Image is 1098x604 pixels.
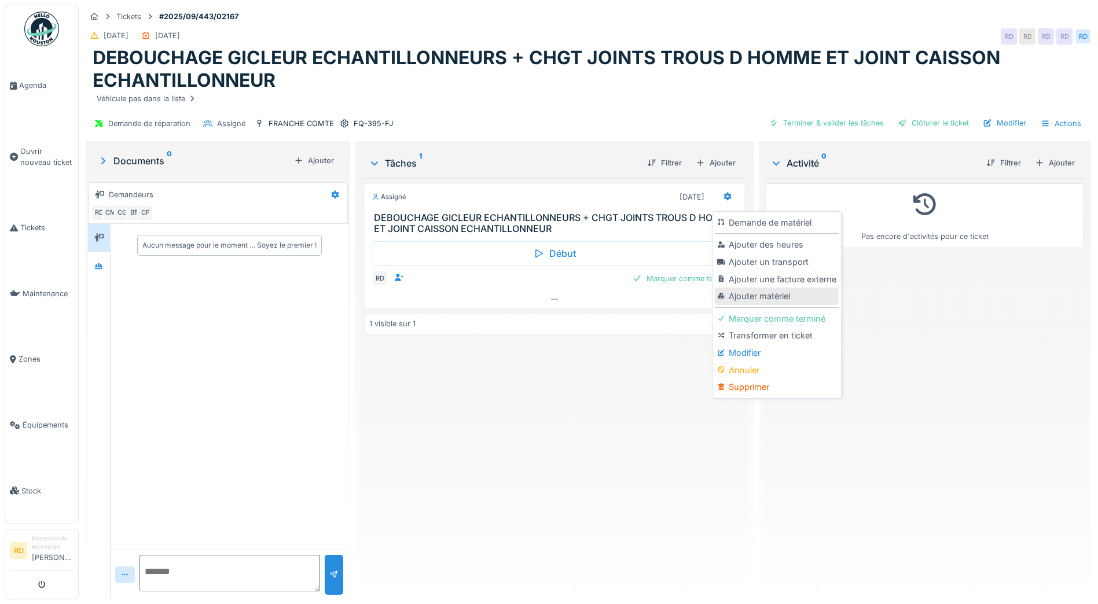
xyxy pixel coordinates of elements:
div: RD [1038,28,1054,45]
div: Ajouter une facture externe [715,271,838,288]
div: Marquer comme terminé [628,271,737,286]
div: RD [372,270,388,286]
div: CF [137,205,153,221]
div: Annuler [715,362,838,379]
div: Documents [97,154,289,168]
div: Actions [1035,115,1086,132]
h1: DEBOUCHAGE GICLEUR ECHANTILLONNEURS + CHGT JOINTS TROUS D HOMME ET JOINT CAISSON ECHANTILLONNEUR [93,47,1084,91]
strong: #2025/09/443/02167 [155,11,243,22]
div: Activité [770,156,977,170]
div: Ajouter des heures [715,236,838,253]
div: [DATE] [155,30,180,41]
div: Ajouter un transport [715,253,838,271]
div: Assigné [372,192,406,202]
span: Équipements [23,419,74,430]
div: Véhicule pas dans la liste [97,93,197,104]
div: Terminer & valider les tâches [765,115,888,131]
span: Tickets [20,222,74,233]
div: FQ-395-FJ [354,118,393,129]
div: Clôturer le ticket [893,115,974,131]
div: Filtrer [982,155,1026,171]
div: Supprimer [715,378,838,396]
div: Ajouter matériel [715,288,838,305]
div: Demandeurs [109,189,153,200]
div: Modifier [978,115,1031,131]
div: Ajouter [289,153,339,168]
span: Agenda [19,80,74,91]
li: [PERSON_NAME] [32,534,74,568]
div: Demande de matériel [715,214,838,231]
div: CG [114,205,130,221]
div: Demande de réparation [108,118,190,129]
div: Transformer en ticket [715,327,838,344]
div: RD [1056,28,1073,45]
div: Tickets [116,11,141,22]
div: Assigné [217,118,245,129]
h3: DEBOUCHAGE GICLEUR ECHANTILLONNEURS + CHGT JOINTS TROUS D HOMME ET JOINT CAISSON ECHANTILLONNEUR [374,212,740,234]
div: 1 visible sur 1 [369,318,416,329]
div: [DATE] [104,30,128,41]
sup: 1 [419,156,422,170]
div: BT [126,205,142,221]
div: Filtrer [642,155,686,171]
li: RD [10,542,27,559]
span: Zones [19,353,74,364]
span: Maintenance [23,288,74,299]
div: RD [1001,28,1017,45]
div: Modifier [715,344,838,362]
div: Marquer comme terminé [715,310,838,327]
div: Ajouter [691,155,740,171]
span: Ouvrir nouveau ticket [20,146,74,168]
div: Ajouter [1030,155,1079,171]
div: FRANCHE COMTE [269,118,334,129]
div: RD [91,205,107,221]
span: Stock [21,485,74,496]
div: Aucun message pour le moment … Soyez le premier ! [142,240,317,251]
div: [DATE] [680,191,704,202]
div: RD [1075,28,1091,45]
div: RD [1019,28,1035,45]
div: CM [102,205,119,221]
sup: 0 [167,154,172,168]
div: Début [372,241,737,266]
div: Tâches [369,156,638,170]
div: Pas encore d'activités pour ce ticket [773,189,1077,242]
img: Badge_color-CXgf-gQk.svg [24,12,59,46]
sup: 0 [821,156,827,170]
div: Responsable technicien [32,534,74,552]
